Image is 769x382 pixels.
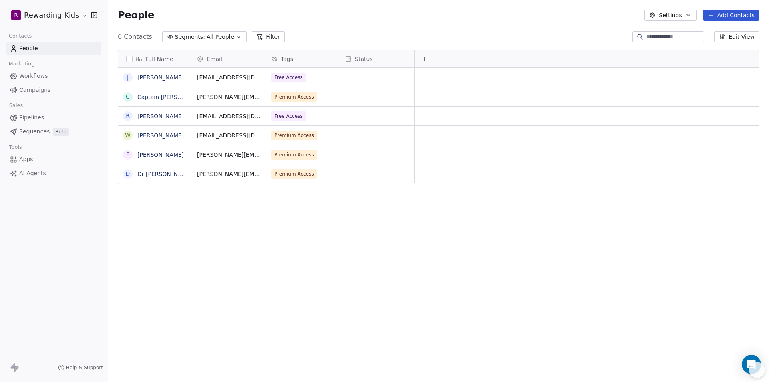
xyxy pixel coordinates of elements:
span: Segments: [175,33,205,41]
span: Pipelines [19,113,44,122]
a: Apps [6,153,101,166]
span: [EMAIL_ADDRESS][DOMAIN_NAME] [197,131,261,139]
div: R [126,112,130,120]
button: RRewarding Kids [10,8,85,22]
button: Edit View [714,31,759,42]
span: Premium Access [271,150,317,160]
span: Full Name [145,55,173,63]
span: Email [207,55,222,63]
span: Free Access [271,73,306,82]
a: People [6,42,101,55]
a: Workflows [6,69,101,83]
div: grid [192,68,760,367]
div: Status [340,50,414,67]
a: Pipelines [6,111,101,124]
span: People [118,9,154,21]
span: AI Agents [19,169,46,178]
span: Contacts [5,30,35,42]
div: Email [192,50,266,67]
button: Filter [252,31,285,42]
span: Free Access [271,111,306,121]
span: Premium Access [271,131,317,140]
span: All People [207,33,234,41]
span: Premium Access [271,169,317,179]
div: Tags [266,50,340,67]
button: Add Contacts [703,10,759,21]
div: grid [118,68,192,367]
span: 6 Contacts [118,32,152,42]
span: Sequences [19,127,50,136]
div: Full Name [118,50,192,67]
div: D [126,170,130,178]
div: Open Intercom Messenger [742,355,761,374]
a: [PERSON_NAME] [137,113,184,119]
div: W [125,131,131,139]
span: [PERSON_NAME][EMAIL_ADDRESS][DOMAIN_NAME] [197,170,261,178]
span: Status [355,55,373,63]
a: Dr [PERSON_NAME] [137,171,192,177]
div: F [126,150,129,159]
span: [PERSON_NAME][EMAIL_ADDRESS][DOMAIN_NAME] [197,93,261,101]
a: Help & Support [58,364,103,371]
span: Beta [53,128,69,136]
span: Marketing [5,58,38,70]
span: Tags [281,55,293,63]
a: Captain [PERSON_NAME] [137,94,207,100]
span: Tools [6,141,25,153]
a: [PERSON_NAME] [137,132,184,139]
span: Help & Support [66,364,103,371]
button: Settings [644,10,696,21]
span: Rewarding Kids [24,10,79,20]
span: R [14,11,18,19]
span: [EMAIL_ADDRESS][DOMAIN_NAME] [197,73,261,81]
div: C [126,93,130,101]
span: [EMAIL_ADDRESS][DOMAIN_NAME] [197,112,261,120]
span: Premium Access [271,92,317,102]
span: Apps [19,155,33,164]
span: People [19,44,38,53]
span: [PERSON_NAME][EMAIL_ADDRESS][DOMAIN_NAME] [197,151,261,159]
div: J [127,73,129,82]
span: Sales [6,99,26,111]
span: Workflows [19,72,48,80]
a: Campaigns [6,83,101,97]
a: AI Agents [6,167,101,180]
span: Campaigns [19,86,50,94]
a: [PERSON_NAME] [137,152,184,158]
a: SequencesBeta [6,125,101,138]
a: [PERSON_NAME] [137,74,184,81]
